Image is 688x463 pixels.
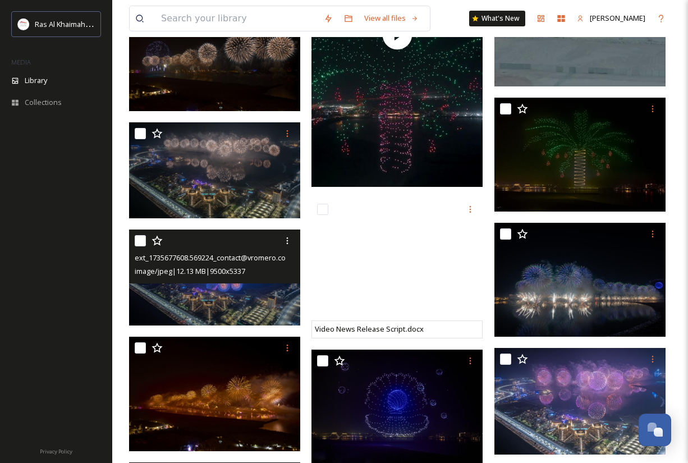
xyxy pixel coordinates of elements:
[469,11,525,26] a: What's New
[11,58,31,66] span: MEDIA
[25,75,47,86] span: Library
[359,7,424,29] a: View all files
[571,7,651,29] a: [PERSON_NAME]
[494,97,666,211] img: GWR Palm RAK NWE.jpg
[639,414,671,446] button: Open Chat
[129,337,300,451] img: ext_1735677421.670531_-RAK NYE 2025 18.jpg
[135,266,245,276] span: image/jpeg | 12.13 MB | 9500 x 5337
[18,19,29,30] img: Logo_RAKTDA_RGB-01.png
[315,324,424,334] span: Video News Release Script.docx
[155,6,318,31] input: Search your library
[40,444,72,457] a: Privacy Policy
[590,13,645,23] span: [PERSON_NAME]
[311,198,483,338] iframe: msdoc-iframe
[129,122,300,218] img: ext_1735677680.862132_contact@vromero.com-victor romero rixos3 copy.jpg
[35,19,194,29] span: Ras Al Khaimah Tourism Development Authority
[494,223,666,337] img: ext_1735677917.571957_pikewashere@gmail.com-250101_0002093200_pike_CP5_edit_v1.jpg
[40,448,72,455] span: Privacy Policy
[135,252,384,263] span: ext_1735677608.569224_contact@vromero.com-[PERSON_NAME] rixos1.jpg
[25,97,62,108] span: Collections
[494,348,666,455] img: ext_1735677638.678544_contact@vromero.com-VICTOR ROMERO RIXOS2 copy.jpg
